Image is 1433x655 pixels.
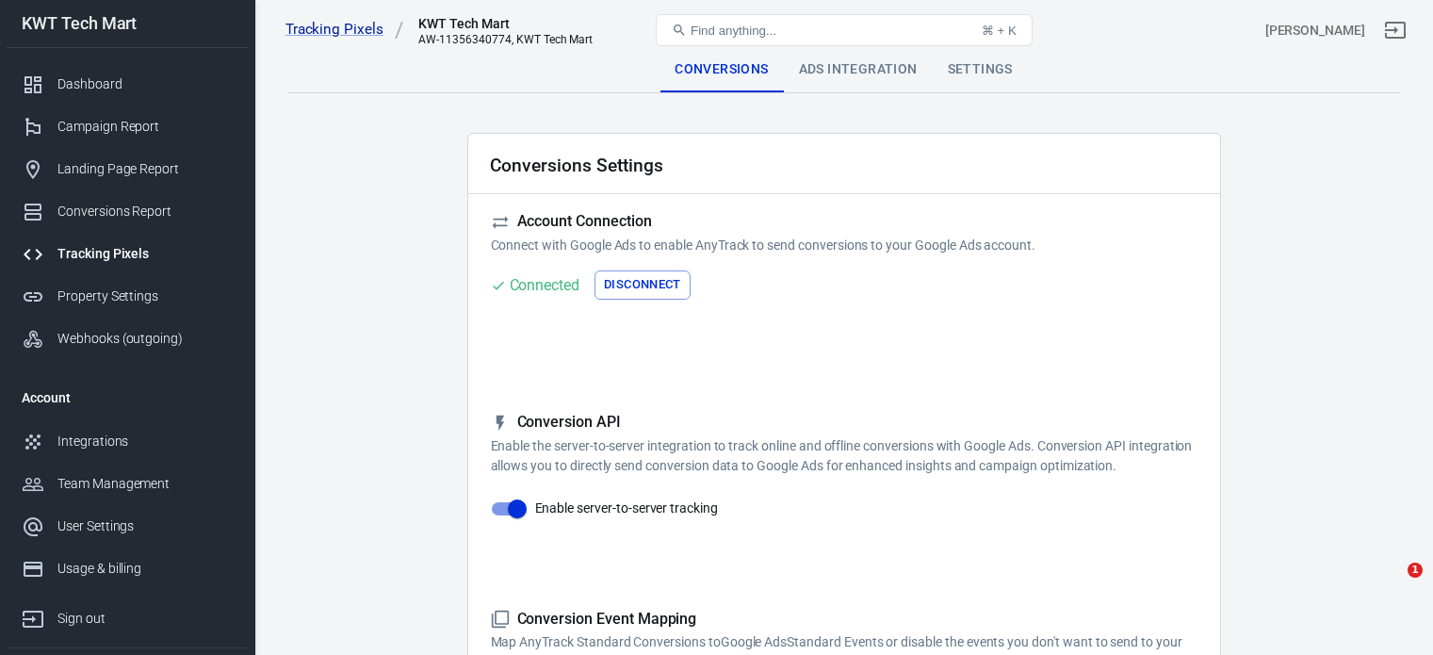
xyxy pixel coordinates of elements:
[982,24,1017,38] div: ⌘ + K
[7,15,248,32] div: KWT Tech Mart
[510,273,580,297] div: Connected
[491,413,1197,433] h5: Conversion API
[57,202,233,221] div: Conversions Report
[57,516,233,536] div: User Settings
[57,74,233,94] div: Dashboard
[7,190,248,233] a: Conversions Report
[57,474,233,494] div: Team Management
[1369,563,1414,608] iframe: Intercom live chat
[660,47,783,92] div: Conversions
[57,117,233,137] div: Campaign Report
[535,499,718,518] span: Enable server-to-server tracking
[285,20,404,40] a: Tracking Pixels
[933,47,1028,92] div: Settings
[57,244,233,264] div: Tracking Pixels
[7,233,248,275] a: Tracking Pixels
[656,14,1033,46] button: Find anything...⌘ + K
[691,24,776,38] span: Find anything...
[57,432,233,451] div: Integrations
[7,106,248,148] a: Campaign Report
[1408,563,1423,578] span: 1
[491,610,1197,630] h5: Conversion Event Mapping
[7,375,248,420] li: Account
[1265,21,1365,41] div: Account id: QhCK8QGp
[491,236,1197,255] p: Connect with Google Ads to enable AnyTrack to send conversions to your Google Ads account.
[490,156,663,175] h2: Conversions Settings
[491,212,1197,232] h5: Account Connection
[7,463,248,505] a: Team Management
[418,14,593,33] div: KWT Tech Mart
[57,159,233,179] div: Landing Page Report
[7,63,248,106] a: Dashboard
[418,33,593,46] div: AW-11356340774, KWT Tech Mart
[594,270,691,300] button: Disconnect
[57,287,233,306] div: Property Settings
[7,275,248,318] a: Property Settings
[7,420,248,463] a: Integrations
[57,329,233,349] div: Webhooks (outgoing)
[7,148,248,190] a: Landing Page Report
[7,505,248,548] a: User Settings
[57,559,233,579] div: Usage & billing
[7,590,248,640] a: Sign out
[491,436,1197,476] p: Enable the server-to-server integration to track online and offline conversions with Google Ads. ...
[57,609,233,629] div: Sign out
[1373,8,1418,53] a: Sign out
[7,548,248,590] a: Usage & billing
[784,47,933,92] div: Ads Integration
[7,318,248,360] a: Webhooks (outgoing)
